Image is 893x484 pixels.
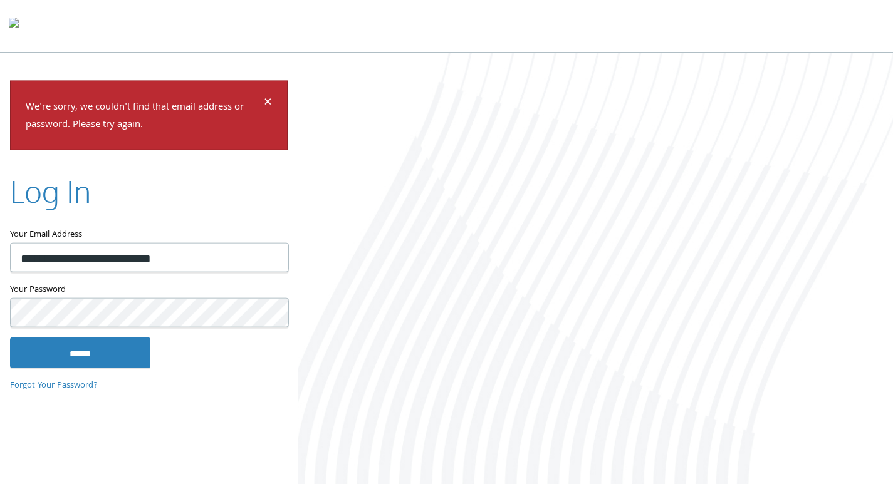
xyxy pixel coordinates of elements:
[26,98,262,135] p: We're sorry, we couldn't find that email address or password. Please try again.
[9,13,19,38] img: todyl-logo-dark.svg
[10,170,91,212] h2: Log In
[264,91,272,115] span: ×
[10,282,288,298] label: Your Password
[264,96,272,111] button: Dismiss alert
[10,378,98,392] a: Forgot Your Password?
